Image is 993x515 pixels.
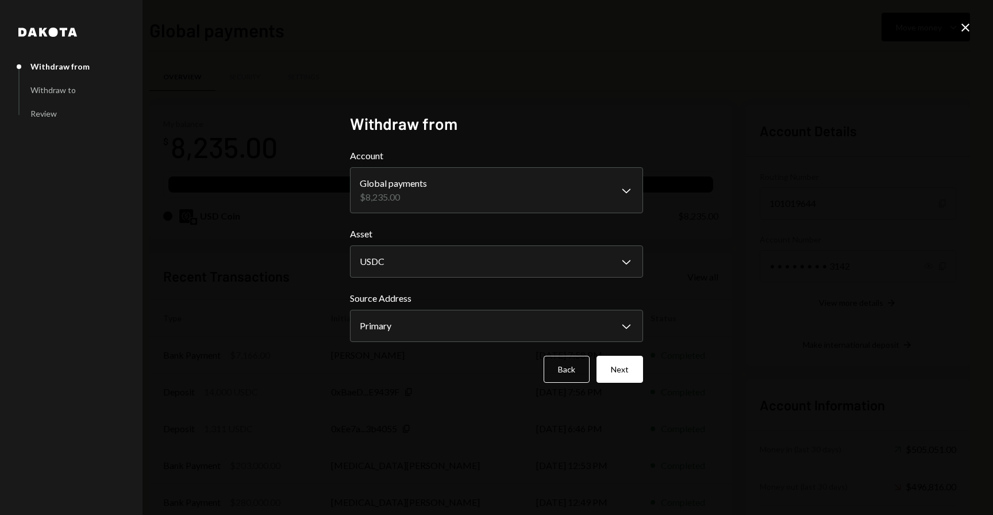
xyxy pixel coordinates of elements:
[350,113,643,135] h2: Withdraw from
[596,356,643,383] button: Next
[30,62,90,71] div: Withdraw from
[544,356,590,383] button: Back
[30,109,57,118] div: Review
[350,227,643,241] label: Asset
[350,291,643,305] label: Source Address
[30,85,76,95] div: Withdraw to
[350,310,643,342] button: Source Address
[350,245,643,278] button: Asset
[350,149,643,163] label: Account
[350,167,643,213] button: Account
